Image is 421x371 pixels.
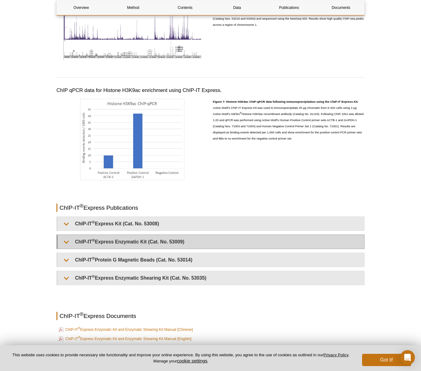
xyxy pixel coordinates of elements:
a: Data [213,0,261,15]
sup: ® [92,220,95,224]
a: Publications [265,0,313,15]
p: This website uses cookies to provide necessary site functionality and improve your online experie... [10,352,352,364]
a: Overview [57,0,106,15]
summary: ChIP-IT®Express Kit (Cat. No. 53008) [58,217,364,231]
sup: ® [92,274,95,279]
button: Got it! [362,354,411,366]
a: Method [109,0,157,15]
div: Open Intercom Messenger [400,350,415,365]
summary: ChIP-IT®Express Enzymatic Kit (Cat. No. 53009) [58,235,364,249]
img: ChIP-IT Express ChIP-Seq data. [80,99,184,180]
h3: ChIP qPCR data for Histone H3K9ac enrichment using ChIP-IT Express. [56,87,365,94]
a: Contents [161,0,210,15]
sup: ® [78,336,80,339]
h2: ChIP-IT Express Documents [56,312,365,320]
h2: ChIP-IT Express Publications [56,204,365,212]
summary: ChIP-IT®Protein G Magnetic Beads (Cat. No. 53014) [58,253,364,267]
p: Active Motif's ChIP-IT Express Kit was used to immunoprecipitate 25 µg chromatin from K-562 cells... [213,99,365,142]
sup: ® [78,327,80,330]
sup: ® [240,111,242,114]
sup: ® [92,256,95,261]
a: ChIP-IT®Express Kit and Sonication Shearing Kit Manual [Chinese] [59,344,175,352]
strong: Figure 7: Histone H3K9ac ChIP-qPCR data following immunoprecipitation using the ChIP-IT Express Kit. [213,100,358,103]
summary: ChIP-IT®Express Enzymatic Shearing Kit (Cat. No. 53035) [58,271,364,285]
sup: ® [92,238,95,243]
button: cookie settings [177,358,207,363]
a: Documents [317,0,365,15]
sup: ® [80,312,83,317]
a: ChIP-IT®Express Enzymatic Kit and Enzymatic Shearing Kit Manual [Chinese] [59,326,193,333]
a: Privacy Policy [323,353,348,357]
sup: ® [80,203,83,208]
a: ChIP-IT®Express Enzymatic Kit and Enzymatic Shearing Kit Manual [English] [59,335,191,342]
